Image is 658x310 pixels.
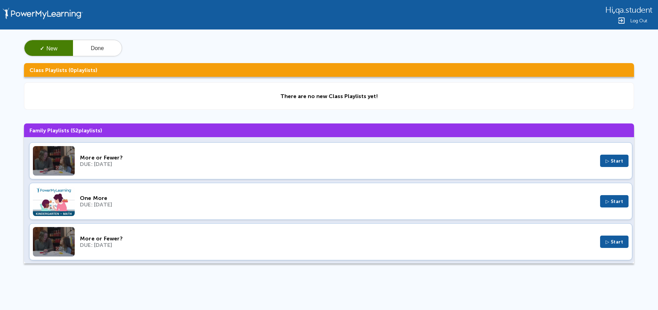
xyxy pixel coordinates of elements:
[600,155,629,167] button: ▷ Start
[80,154,595,161] div: More or Fewer?
[24,63,634,77] h3: Class Playlists ( playlists)
[606,199,623,204] span: ▷ Start
[24,40,73,57] button: ✓New
[80,195,595,201] div: One More
[280,93,378,99] div: There are no new Class Playlists yet!
[24,123,634,137] h3: Family Playlists ( playlists)
[606,158,623,164] span: ▷ Start
[605,5,613,15] span: Hi
[80,201,595,208] div: DUE: [DATE]
[72,127,78,134] span: 52
[33,146,75,176] img: Thumbnail
[600,195,629,207] button: ▷ Start
[40,46,44,51] span: ✓
[615,5,653,15] span: qa.student
[80,235,595,242] div: More or Fewer?
[617,16,625,25] img: Logout Icon
[80,242,595,248] div: DUE: [DATE]
[605,5,653,15] div: ,
[606,239,623,245] span: ▷ Start
[629,279,653,305] iframe: Chat
[73,40,122,57] button: Done
[70,67,74,73] span: 0
[600,236,629,248] button: ▷ Start
[33,227,75,257] img: Thumbnail
[630,18,647,23] span: Log Out
[80,161,595,167] div: DUE: [DATE]
[33,187,75,216] img: Thumbnail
